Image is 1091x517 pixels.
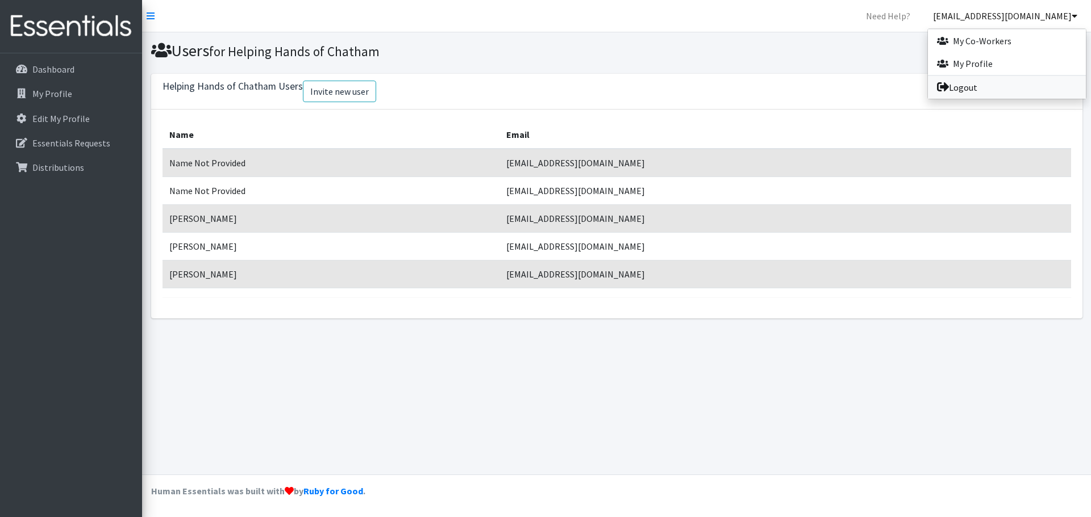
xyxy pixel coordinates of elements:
[5,156,138,179] a: Distributions
[163,260,499,288] td: [PERSON_NAME]
[32,88,72,99] p: My Profile
[5,58,138,81] a: Dashboard
[163,81,303,93] h3: Helping Hands of Chatham Users
[209,43,380,60] small: for Helping Hands of Chatham
[5,132,138,154] a: Essentials Requests
[499,204,1071,232] td: [EMAIL_ADDRESS][DOMAIN_NAME]
[163,149,499,177] td: Name Not Provided
[499,149,1071,177] td: [EMAIL_ADDRESS][DOMAIN_NAME]
[5,107,138,130] a: Edit My Profile
[5,7,138,45] img: HumanEssentials
[499,176,1071,204] td: [EMAIL_ADDRESS][DOMAIN_NAME]
[303,81,376,102] a: Invite new user
[151,41,613,61] h1: Users
[163,232,499,260] td: [PERSON_NAME]
[499,121,1071,149] th: Email
[32,137,110,149] p: Essentials Requests
[928,30,1086,52] a: My Co-Workers
[928,76,1086,99] a: Logout
[499,232,1071,260] td: [EMAIL_ADDRESS][DOMAIN_NAME]
[32,162,84,173] p: Distributions
[857,5,919,27] a: Need Help?
[924,5,1086,27] a: [EMAIL_ADDRESS][DOMAIN_NAME]
[163,176,499,204] td: Name Not Provided
[32,113,90,124] p: Edit My Profile
[928,52,1086,75] a: My Profile
[499,260,1071,288] td: [EMAIL_ADDRESS][DOMAIN_NAME]
[5,82,138,105] a: My Profile
[151,485,365,497] strong: Human Essentials was built with by .
[32,64,74,75] p: Dashboard
[163,121,499,149] th: Name
[163,204,499,232] td: [PERSON_NAME]
[303,485,363,497] a: Ruby for Good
